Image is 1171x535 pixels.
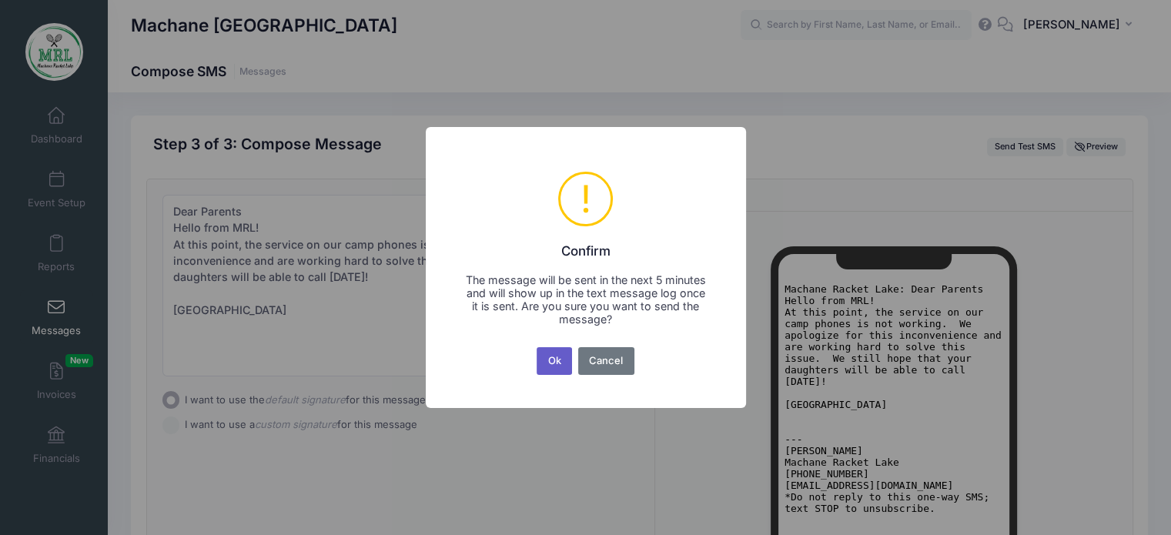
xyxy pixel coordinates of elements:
div: ! [580,174,591,224]
button: Ok [537,347,572,375]
button: Cancel [578,347,634,375]
pre: Machane Racket Lake: Dear Parents Hello from MRL! At this point, the service on our camp phones i... [6,6,225,237]
h2: Confirm [446,232,726,259]
div: The message will be sent in the next 5 minutes and will show up in the text message log once it i... [463,273,708,326]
